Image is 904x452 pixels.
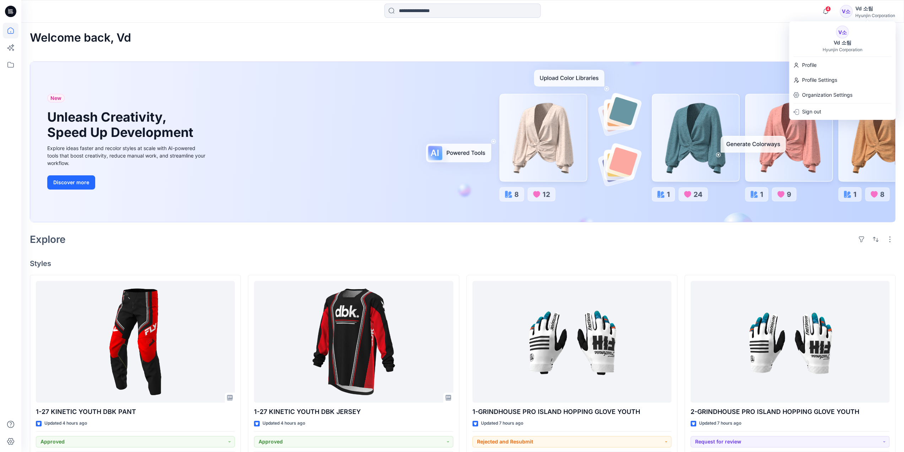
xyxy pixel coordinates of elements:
[50,94,61,102] span: New
[855,13,895,18] div: Hyunjin Corporation
[262,420,305,427] p: Updated 4 hours ago
[691,281,889,403] a: 2-GRINDHOUSE PRO ISLAND HOPPING GLOVE YOUTH
[30,234,66,245] h2: Explore
[789,58,895,72] a: Profile
[47,175,95,190] button: Discover more
[789,88,895,102] a: Organization Settings
[836,26,849,38] div: V소
[481,420,523,427] p: Updated 7 hours ago
[840,5,852,18] div: V소
[699,420,741,427] p: Updated 7 hours ago
[254,281,453,403] a: 1-27 KINETIC YOUTH DBK JERSEY
[802,105,821,118] p: Sign out
[789,73,895,87] a: Profile Settings
[802,88,852,102] p: Organization Settings
[691,407,889,417] p: 2-GRINDHOUSE PRO ISLAND HOPPING GLOVE YOUTH
[822,47,862,52] div: Hyunjin Corporation
[802,58,816,72] p: Profile
[36,407,235,417] p: 1-27 KINETIC YOUTH DBK PANT
[30,31,131,44] h2: Welcome back, Vd
[802,73,837,87] p: Profile Settings
[47,144,207,167] div: Explore ideas faster and recolor styles at scale with AI-powered tools that boost creativity, red...
[47,175,207,190] a: Discover more
[254,407,453,417] p: 1-27 KINETIC YOUTH DBK JERSEY
[36,281,235,403] a: 1-27 KINETIC YOUTH DBK PANT
[825,6,831,12] span: 4
[855,4,895,13] div: Vd 소팀
[30,259,895,268] h4: Styles
[472,407,671,417] p: 1-GRINDHOUSE PRO ISLAND HOPPING GLOVE YOUTH
[44,420,87,427] p: Updated 4 hours ago
[472,281,671,403] a: 1-GRINDHOUSE PRO ISLAND HOPPING GLOVE YOUTH
[829,38,855,47] div: Vd 소팀
[47,110,196,140] h1: Unleash Creativity, Speed Up Development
